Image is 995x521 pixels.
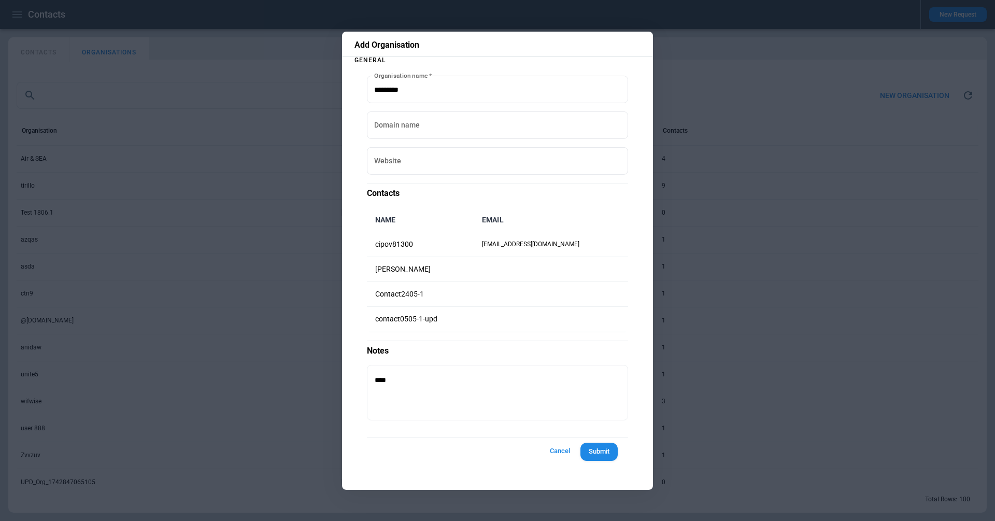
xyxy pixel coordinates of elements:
button: Cancel [543,442,576,461]
label: Organisation name [374,71,432,80]
h6: Email [482,216,620,224]
p: General [354,57,641,63]
button: Submit [580,443,618,461]
td: [EMAIL_ADDRESS][DOMAIN_NAME] [474,232,628,257]
p: [PERSON_NAME] [375,265,465,274]
p: Notes [367,340,628,356]
p: Add Organisation [354,39,641,50]
h6: Name [375,216,465,224]
p: Contact2405-1 [375,290,465,299]
p: contact0505-1-upd [375,315,465,323]
p: cipov81300 [375,240,465,249]
p: Contacts [367,183,628,199]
